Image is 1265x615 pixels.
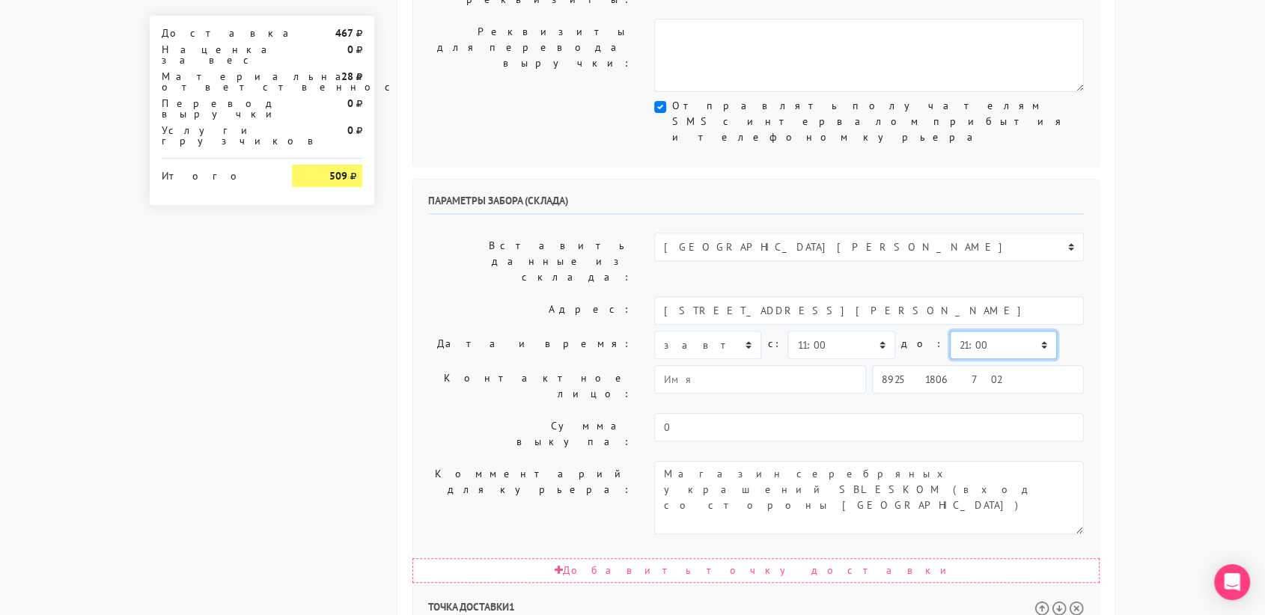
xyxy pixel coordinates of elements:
[428,195,1084,215] h6: Параметры забора (склада)
[150,44,281,65] div: Наценка за вес
[329,169,347,183] strong: 509
[872,365,1084,394] input: Телефон
[1214,564,1250,600] div: Open Intercom Messenger
[150,125,281,146] div: Услуги грузчиков
[417,19,643,92] label: Реквизиты для перевода выручки:
[335,26,353,40] strong: 467
[150,28,281,38] div: Доставка
[412,558,1100,583] div: Добавить точку доставки
[347,123,353,137] strong: 0
[341,70,353,83] strong: 28
[417,331,643,359] label: Дата и время:
[767,331,781,357] label: c:
[417,233,643,290] label: Вставить данные из склада:
[150,71,281,92] div: Материальная ответственность
[417,461,643,534] label: Комментарий для курьера:
[162,165,269,181] div: Итого
[417,413,643,455] label: Сумма выкупа:
[417,365,643,407] label: Контактное лицо:
[150,98,281,119] div: Перевод выручки
[901,331,944,357] label: до:
[509,600,515,614] span: 1
[672,98,1084,145] label: Отправлять получателям SMS с интервалом прибытия и телефоном курьера
[347,43,353,56] strong: 0
[417,296,643,325] label: Адрес:
[654,365,866,394] input: Имя
[347,97,353,110] strong: 0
